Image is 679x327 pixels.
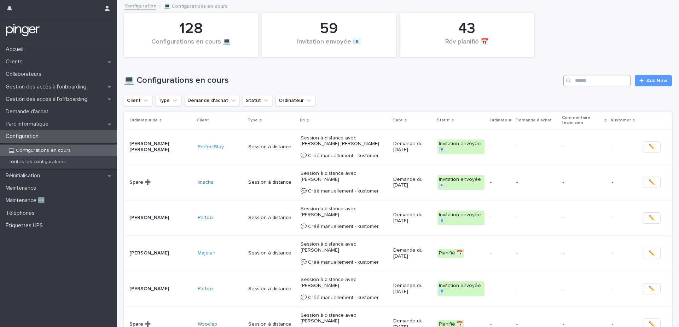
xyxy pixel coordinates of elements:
button: ✏️ [643,177,661,188]
p: - [563,250,606,256]
p: Type [248,116,258,124]
div: Invitation envoyée 📧 [437,281,484,296]
p: Session à distance [248,144,295,150]
p: [PERSON_NAME] [129,286,192,292]
div: 59 [274,20,384,38]
button: Client [124,95,152,106]
span: ✏️ [649,214,655,222]
p: Session à distance avec [PERSON_NAME] 💬 Créé manuellement - kustomer [301,206,388,230]
button: ✏️ [643,283,661,294]
h1: 💻 Configurations en cours [124,75,561,86]
div: 128 [136,20,246,38]
tr: [PERSON_NAME]Majelan Session à distanceSession à distance avec [PERSON_NAME] 💬 Créé manuellement ... [124,236,672,271]
p: Toutes les configurations [3,159,71,165]
p: 💻 Configurations en cours [164,2,227,10]
p: - [516,215,557,221]
p: Gestion des accès à l’offboarding [3,96,93,103]
p: Configuration [3,133,44,140]
tr: [PERSON_NAME] [PERSON_NAME]PerfectStay Session à distanceSession à distance avec [PERSON_NAME] [P... [124,129,672,165]
p: Ordinateur de [129,116,158,124]
p: Clients [3,58,28,65]
tr: Spare ➕Imacha Session à distanceSession à distance avec [PERSON_NAME] 💬 Créé manuellement - kusto... [124,165,672,200]
p: - [490,250,511,256]
p: [PERSON_NAME] [129,250,192,256]
p: Commentaire technicien [562,114,603,127]
p: Réinitialisation [3,172,46,179]
p: Session à distance [248,215,295,221]
div: Planifié 📅 [437,249,464,258]
span: ✏️ [649,143,655,150]
p: Statut [437,116,450,124]
a: Majelan [198,250,215,256]
div: Rdv planifié 📅 [412,38,522,53]
p: - [612,213,615,221]
p: Maintenance [3,185,42,191]
div: Invitation envoyée 📧 [274,38,384,53]
div: Invitation envoyée 📧 [437,175,484,190]
p: Kustomer [611,116,631,124]
div: Configurations en cours 💻 [136,38,246,53]
p: Parc informatique [3,121,54,127]
a: Partoo [198,215,213,221]
p: Session à distance [248,179,295,185]
p: Session à distance avec [PERSON_NAME] 💬 Créé manuellement - kustomer [301,241,388,265]
a: Partoo [198,286,213,292]
span: Add New [646,78,667,83]
button: ✏️ [643,248,661,259]
p: Demande d'achat [516,116,552,124]
p: Demande du [DATE] [393,283,432,295]
p: Demande du [DATE] [393,212,432,224]
p: Étiquettes UPS [3,222,48,229]
p: - [563,286,606,292]
a: PerfectStay [198,144,224,150]
div: Invitation envoyée 📧 [437,211,484,225]
p: Téléphones [3,210,40,217]
p: Session à distance [248,286,295,292]
a: Configuration [124,1,156,10]
p: - [612,285,615,292]
div: 43 [412,20,522,38]
p: - [563,215,606,221]
p: - [563,179,606,185]
p: Demande du [DATE] [393,141,432,153]
p: Gestion des accès à l’onboarding [3,84,92,90]
span: ✏️ [649,250,655,257]
p: - [490,144,511,150]
button: Type [155,95,181,106]
tr: [PERSON_NAME]Partoo Session à distanceSession à distance avec [PERSON_NAME] 💬 Créé manuellement -... [124,271,672,306]
p: - [516,250,557,256]
p: Session à distance avec [PERSON_NAME] 💬 Créé manuellement - kustomer [301,277,388,300]
p: [PERSON_NAME] [PERSON_NAME] [129,141,192,153]
p: - [516,179,557,185]
div: Search [563,75,631,86]
p: - [490,215,511,221]
p: - [516,286,557,292]
img: mTgBEunGTSyRkCgitkcU [6,23,40,37]
p: Accueil [3,46,29,53]
p: Demande d'achat [3,108,54,115]
div: Invitation envoyée 📧 [437,139,484,154]
a: Add New [635,75,672,86]
button: Demande d'achat [184,95,240,106]
span: ✏️ [649,179,655,186]
p: Session à distance avec [PERSON_NAME] 💬 Créé manuellement - kustomer [301,171,388,194]
p: [PERSON_NAME] [129,215,192,221]
p: Collaborateurs [3,71,47,78]
p: Demande du [DATE] [393,177,432,189]
button: Ordinateur [275,95,315,106]
p: Maintenance 🆕 [3,197,51,204]
p: 💻 Configurations en cours [3,148,76,154]
p: - [490,286,511,292]
button: ✏️ [643,141,661,153]
p: Date [393,116,403,124]
p: Ordinateur [489,116,511,124]
span: ✏️ [649,285,655,292]
p: Demande du [DATE] [393,247,432,259]
p: - [563,144,606,150]
p: Client [197,116,209,124]
button: Statut [243,95,273,106]
p: Session à distance avec [PERSON_NAME] [PERSON_NAME] 💬 Créé manuellement - kustomer [301,135,388,159]
p: En [300,116,305,124]
a: Imacha [198,179,214,185]
p: - [612,143,615,150]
